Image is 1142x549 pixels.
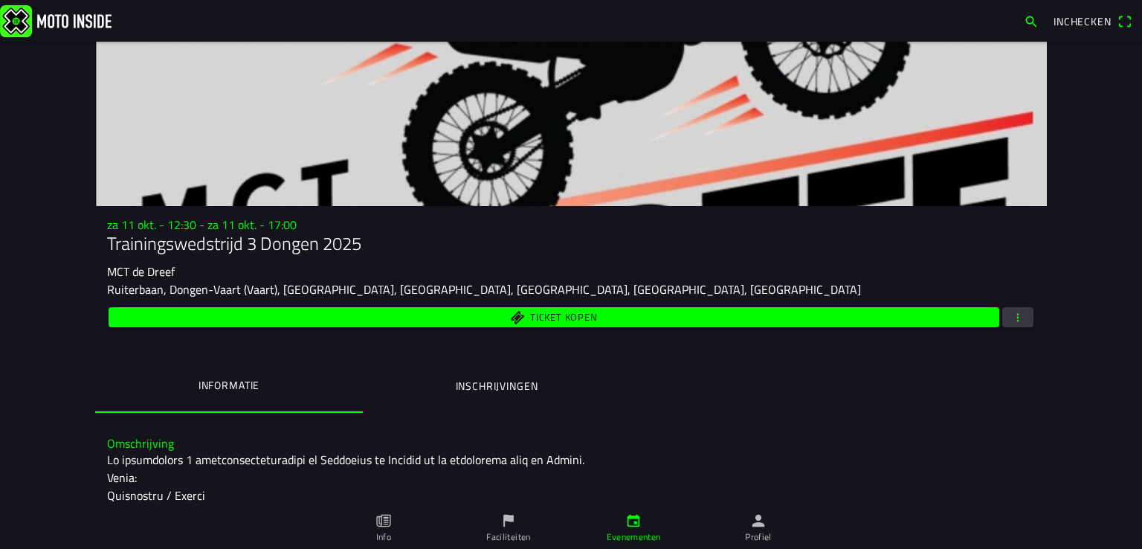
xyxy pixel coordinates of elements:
[107,280,861,298] ion-text: Ruiterbaan, Dongen-Vaart (Vaart), [GEOGRAPHIC_DATA], [GEOGRAPHIC_DATA], [GEOGRAPHIC_DATA], [GEOGR...
[199,377,259,394] ion-label: Informatie
[1054,13,1112,29] span: Inchecken
[607,530,661,544] ion-label: Evenementen
[107,218,1035,232] h3: za 11 okt. - 12:30 - za 11 okt. - 17:00
[456,378,538,394] ion-label: Inschrijvingen
[530,313,597,323] span: Ticket kopen
[486,530,530,544] ion-label: Faciliteiten
[750,513,767,529] ion-icon: person
[500,513,517,529] ion-icon: flag
[107,437,1035,451] h3: Omschrijving
[625,513,642,529] ion-icon: calendar
[376,530,391,544] ion-label: Info
[107,233,1035,254] h1: Trainingswedstrijd 3 Dongen 2025
[1046,8,1139,33] a: Incheckenqr scanner
[375,513,392,529] ion-icon: paper
[1016,8,1046,33] a: search
[745,530,772,544] ion-label: Profiel
[107,263,175,280] ion-text: MCT de Dreef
